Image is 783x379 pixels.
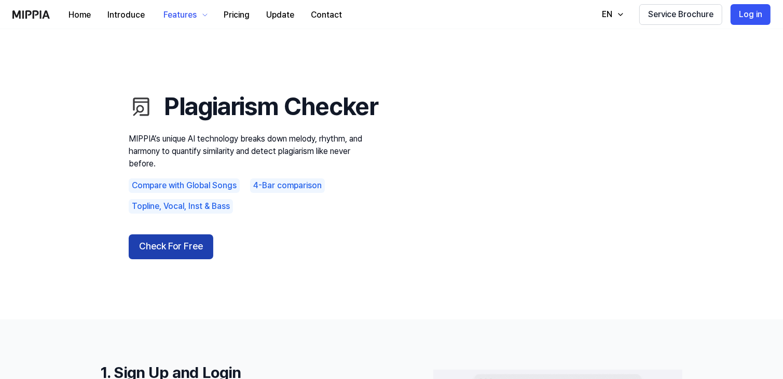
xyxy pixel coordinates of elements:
[161,9,199,21] div: Features
[129,234,213,259] button: Check For Free
[215,5,258,25] button: Pricing
[99,5,153,25] button: Introduce
[258,1,303,29] a: Update
[731,4,771,25] button: Log in
[153,1,215,29] button: Features
[129,199,233,214] div: Topline, Vocal, Inst & Bass
[12,10,50,19] img: logo
[129,178,240,193] div: Compare with Global Songs
[129,89,378,124] h1: Plagiarism Checker
[639,4,722,25] button: Service Brochure
[600,8,614,21] div: EN
[592,4,631,25] button: EN
[258,5,303,25] button: Update
[303,5,350,25] button: Contact
[60,5,99,25] button: Home
[250,178,325,193] div: 4-Bar comparison
[129,133,378,170] p: MIPPIA’s unique AI technology breaks down melody, rhythm, and harmony to quantify similarity and ...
